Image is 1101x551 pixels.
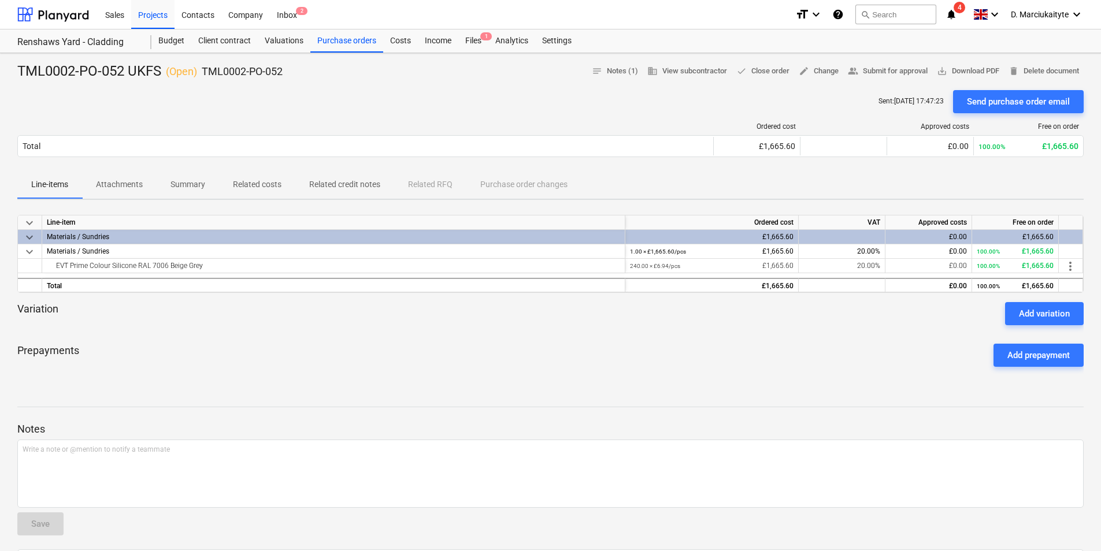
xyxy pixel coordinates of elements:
[954,2,965,13] span: 4
[977,283,1000,289] small: 100.00%
[799,66,809,76] span: edit
[978,122,1079,131] div: Free on order
[885,215,972,230] div: Approved costs
[972,215,1059,230] div: Free on order
[42,278,625,292] div: Total
[592,66,602,76] span: notes
[878,96,944,106] p: Sent : [DATE] 17:47:23
[418,29,458,53] a: Income
[191,29,258,53] a: Client contract
[488,29,535,53] a: Analytics
[630,244,794,259] div: £1,665.60
[17,344,79,367] p: Prepayments
[848,65,928,78] span: Submit for approval
[795,8,809,21] i: format_size
[718,142,795,151] div: £1,665.60
[643,62,732,80] button: View subcontractor
[630,263,680,269] small: 240.00 × £6.94 / pcs
[309,178,380,191] p: Related credit notes
[799,65,839,78] span: Change
[592,65,638,78] span: Notes (1)
[861,10,870,19] span: search
[977,248,1000,255] small: 100.00%
[977,244,1054,259] div: £1,665.60
[736,66,747,76] span: done
[809,8,823,21] i: keyboard_arrow_down
[843,62,932,80] button: Submit for approval
[1005,302,1084,325] button: Add variation
[988,8,1002,21] i: keyboard_arrow_down
[937,65,999,78] span: Download PDF
[535,29,579,53] a: Settings
[17,62,283,81] div: TML0002-PO-052 UKFS
[630,259,794,273] div: £1,665.60
[799,259,885,273] div: 20.00%
[977,259,1054,273] div: £1,665.60
[718,122,796,131] div: Ordered cost
[1009,66,1019,76] span: delete
[458,29,488,53] a: Files1
[890,244,967,259] div: £0.00
[1004,62,1084,80] button: Delete document
[1070,8,1084,21] i: keyboard_arrow_down
[258,29,310,53] a: Valuations
[855,5,936,24] button: Search
[233,178,281,191] p: Related costs
[977,230,1054,244] div: £1,665.60
[977,279,1054,293] div: £1,665.60
[166,65,197,79] p: ( Open )
[42,215,625,230] div: Line-item
[630,248,686,255] small: 1.00 × £1,665.60 / pcs
[23,142,40,151] div: Total
[625,215,799,230] div: Ordered cost
[296,7,307,15] span: 2
[17,36,138,49] div: Renshaws Yard - Cladding
[630,279,794,293] div: £1,665.60
[647,65,727,78] span: View subcontractor
[630,230,794,244] div: £1,665.60
[202,65,283,79] p: TML0002-PO-052
[953,90,1084,113] button: Send purchase order email
[23,216,36,230] span: keyboard_arrow_down
[17,302,58,325] p: Variation
[23,245,36,259] span: keyboard_arrow_down
[794,62,843,80] button: Change
[47,247,109,255] span: Materials / Sundries
[23,230,36,244] span: keyboard_arrow_down
[932,62,1004,80] button: Download PDF
[890,230,967,244] div: £0.00
[587,62,643,80] button: Notes (1)
[310,29,383,53] a: Purchase orders
[977,263,1000,269] small: 100.00%
[848,66,858,76] span: people_alt
[978,142,1078,151] div: £1,665.60
[799,244,885,259] div: 20.00%
[892,122,969,131] div: Approved costs
[832,8,844,21] i: Knowledge base
[1011,10,1069,19] span: D. Marciukaityte
[937,66,947,76] span: save_alt
[892,142,969,151] div: £0.00
[1009,65,1079,78] span: Delete document
[17,422,1084,436] p: Notes
[732,62,794,80] button: Close order
[946,8,957,21] i: notifications
[480,32,492,40] span: 1
[890,279,967,293] div: £0.00
[31,178,68,191] p: Line-items
[151,29,191,53] a: Budget
[967,94,1070,109] div: Send purchase order email
[736,65,789,78] span: Close order
[170,178,205,191] p: Summary
[47,230,620,244] div: Materials / Sundries
[994,344,1084,367] button: Add prepayment
[1019,306,1070,321] div: Add variation
[47,259,620,273] div: EVT Prime Colour Silicone RAL 7006 Beige Grey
